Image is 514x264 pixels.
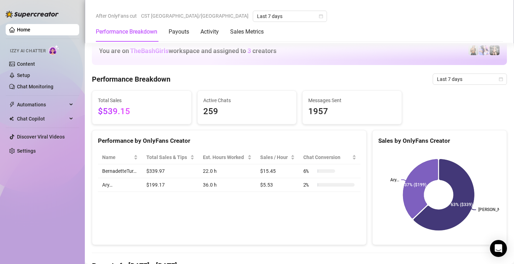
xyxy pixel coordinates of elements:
[303,153,351,161] span: Chat Conversion
[17,72,30,78] a: Setup
[319,14,323,18] span: calendar
[98,151,142,164] th: Name
[303,167,315,175] span: 6 %
[48,45,59,55] img: AI Chatter
[247,47,251,54] span: 3
[479,45,489,55] img: Ary
[98,164,142,178] td: BernadetteTur…
[142,178,199,192] td: $199.17
[6,11,59,18] img: logo-BBDzfeDw.svg
[199,164,256,178] td: 22.0 h
[96,11,137,21] span: After OnlyFans cut
[299,151,361,164] th: Chat Conversion
[92,74,170,84] h4: Performance Breakdown
[203,96,291,104] span: Active Chats
[130,47,169,54] span: TheBashGirls
[260,153,289,161] span: Sales / Hour
[490,240,507,257] div: Open Intercom Messenger
[98,96,186,104] span: Total Sales
[203,153,246,161] div: Est. Hours Worked
[9,116,14,121] img: Chat Copilot
[308,105,396,118] span: 1957
[478,207,514,212] text: [PERSON_NAME]...
[17,61,35,67] a: Content
[200,28,219,36] div: Activity
[102,153,132,161] span: Name
[303,181,315,189] span: 2 %
[142,164,199,178] td: $339.97
[17,84,53,89] a: Chat Monitoring
[199,178,256,192] td: 36.0 h
[256,164,299,178] td: $15.45
[230,28,264,36] div: Sales Metrics
[17,99,67,110] span: Automations
[98,178,142,192] td: Ary…
[499,77,503,81] span: calendar
[308,96,396,104] span: Messages Sent
[17,148,36,154] a: Settings
[146,153,189,161] span: Total Sales & Tips
[17,113,67,124] span: Chat Copilot
[141,11,249,21] span: CST [GEOGRAPHIC_DATA]/[GEOGRAPHIC_DATA]
[437,74,503,84] span: Last 7 days
[490,45,500,55] img: Bonnie
[378,136,501,146] div: Sales by OnlyFans Creator
[256,178,299,192] td: $5.53
[9,102,15,107] span: thunderbolt
[10,48,46,54] span: Izzy AI Chatter
[17,134,65,140] a: Discover Viral Videos
[142,151,199,164] th: Total Sales & Tips
[203,105,291,118] span: 259
[98,136,361,146] div: Performance by OnlyFans Creator
[99,47,276,55] h1: You are on workspace and assigned to creators
[17,27,30,33] a: Home
[390,177,399,182] text: Ary…
[468,45,478,55] img: BernadetteTur
[98,105,186,118] span: $539.15
[96,28,157,36] div: Performance Breakdown
[256,151,299,164] th: Sales / Hour
[257,11,323,22] span: Last 7 days
[169,28,189,36] div: Payouts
